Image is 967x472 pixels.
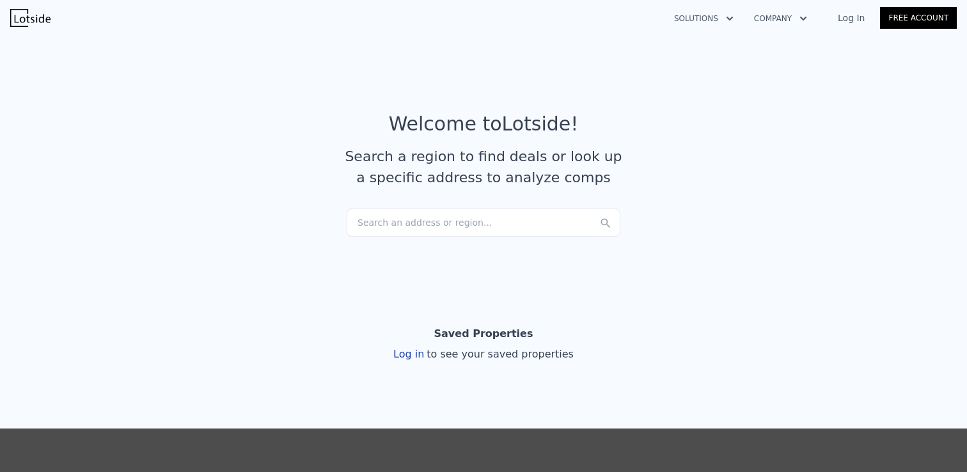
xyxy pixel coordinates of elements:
a: Log In [822,12,880,24]
button: Solutions [664,7,744,30]
div: Search a region to find deals or look up a specific address to analyze comps [340,146,627,188]
div: Welcome to Lotside ! [389,113,579,136]
a: Free Account [880,7,957,29]
button: Company [744,7,817,30]
span: to see your saved properties [424,348,574,360]
div: Saved Properties [434,321,533,347]
div: Search an address or region... [347,208,620,237]
div: Log in [393,347,574,362]
img: Lotside [10,9,51,27]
